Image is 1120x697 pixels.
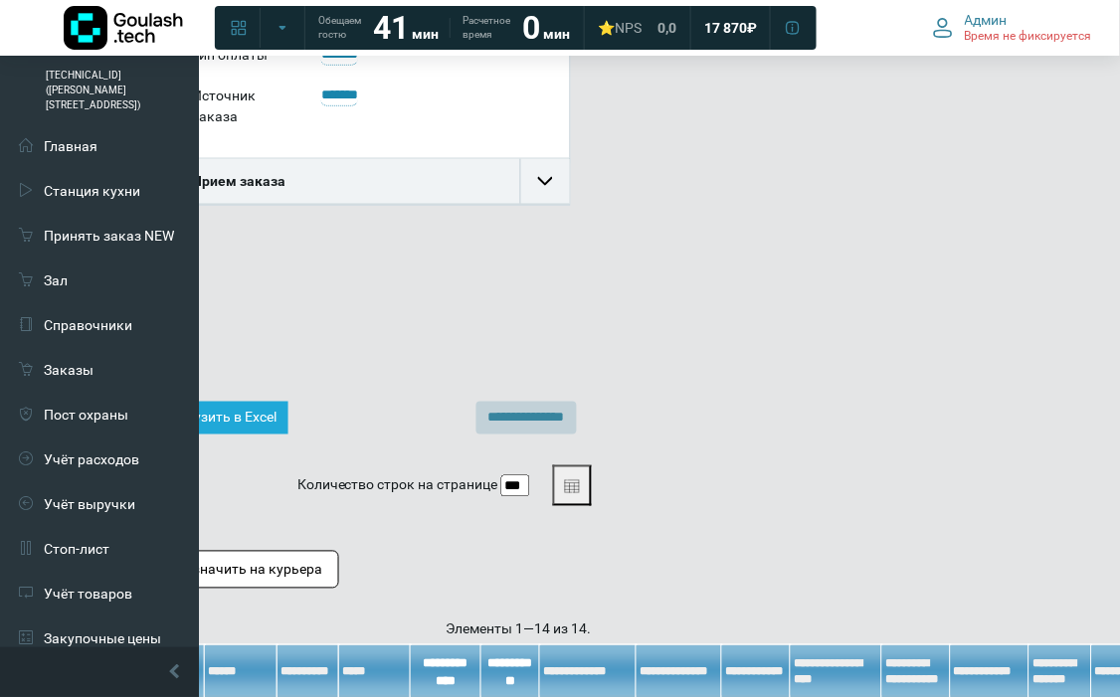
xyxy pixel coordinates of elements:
span: Админ [965,11,1008,29]
span: мин [412,26,439,42]
a: 17 870 ₽ [692,10,769,46]
div: Источник заказа [177,83,306,134]
img: Логотип компании Goulash.tech [64,6,183,50]
button: Пробить и назначить на курьера [90,551,339,589]
strong: 41 [373,9,409,47]
span: ₽ [747,19,757,37]
strong: 0 [522,9,540,47]
button: Выгрузить в Excel [148,402,288,435]
span: Время не фиксируется [965,29,1092,45]
div: ⭐ [598,19,642,37]
div: Тип оплаты [177,42,306,73]
label: Количество строк на странице [297,475,498,496]
span: 0,0 [657,19,676,37]
button: Админ Время не фиксируется [921,7,1104,49]
span: 17 870 [704,19,747,37]
a: ⭐NPS 0,0 [586,10,688,46]
span: мин [543,26,570,42]
b: Прием заказа [192,173,285,189]
span: NPS [615,20,642,36]
img: collapse [538,174,553,189]
a: Обещаем гостю 41 мин Расчетное время 0 мин [306,10,582,46]
span: Расчетное время [463,14,510,42]
span: Обещаем гостю [318,14,361,42]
